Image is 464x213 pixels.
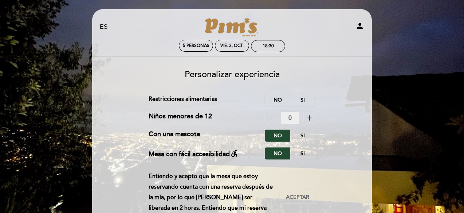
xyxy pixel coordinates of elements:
label: No [265,147,290,159]
label: Si [290,94,315,106]
div: Con una mascota [149,130,200,142]
button: person [355,21,364,33]
i: accessible_forward [230,149,239,158]
div: Restricciones alimentarias [149,94,265,106]
div: vie. 3, oct. [220,43,244,48]
div: 18:30 [263,43,274,49]
label: Si [290,130,315,142]
i: person [355,21,364,30]
label: No [265,94,290,106]
i: add [305,114,314,122]
span: Aceptar [286,194,309,201]
label: Si [290,147,315,159]
div: Mesa con fácil accesibilidad [149,147,239,159]
a: Pim's [186,17,278,37]
i: remove [266,114,275,122]
label: No [265,130,290,142]
span: Personalizar experiencia [185,69,280,80]
div: Niños menores de 12 [149,112,212,124]
button: Aceptar [280,191,315,204]
span: 5 personas [183,43,209,48]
